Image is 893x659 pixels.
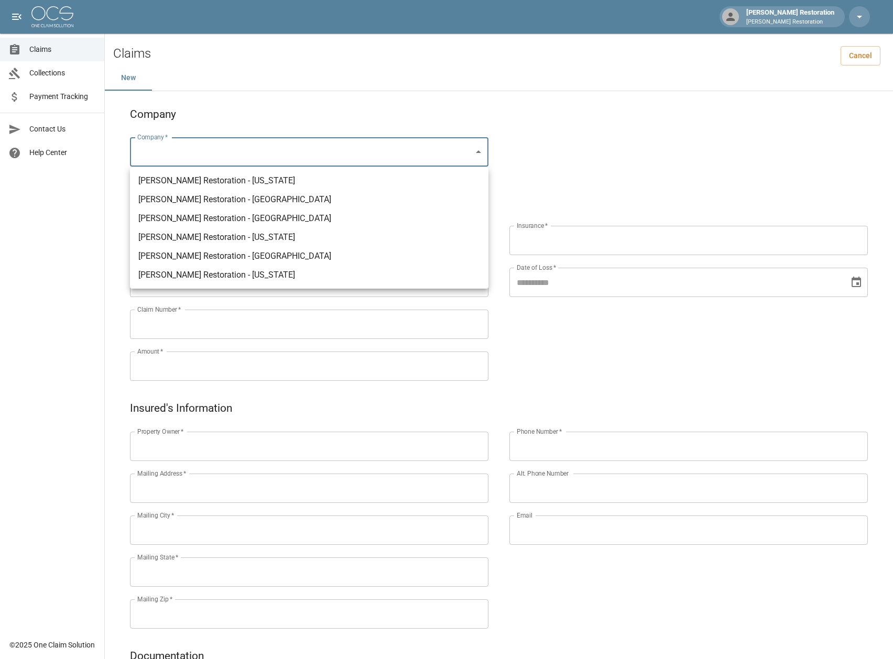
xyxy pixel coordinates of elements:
li: [PERSON_NAME] Restoration - [GEOGRAPHIC_DATA] [130,190,488,209]
li: [PERSON_NAME] Restoration - [US_STATE] [130,266,488,284]
li: [PERSON_NAME] Restoration - [GEOGRAPHIC_DATA] [130,247,488,266]
li: [PERSON_NAME] Restoration - [GEOGRAPHIC_DATA] [130,209,488,228]
li: [PERSON_NAME] Restoration - [US_STATE] [130,171,488,190]
li: [PERSON_NAME] Restoration - [US_STATE] [130,228,488,247]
